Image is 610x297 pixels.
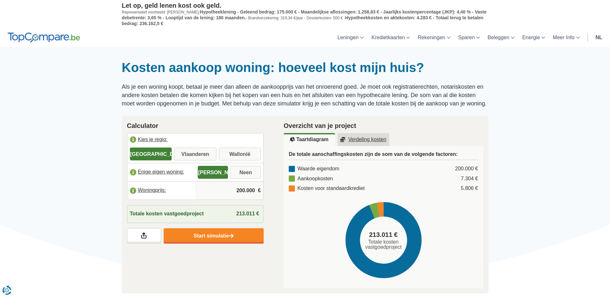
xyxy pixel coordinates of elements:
[127,133,264,148] label: Kies je regio:
[122,15,484,26] span: Hypotheekkosten en aktekosten: 4.283 € - Totaal terug te betalen bedrag: 236.162,5 €
[362,239,404,250] span: Totale kosten vastgoedproject
[289,165,339,173] div: Waarde eigendom
[549,28,584,47] a: Meer Info
[127,121,264,130] h2: Calculator
[130,210,204,218] span: Totale kosten vastgoedproject
[454,28,484,47] a: Sparen
[8,32,80,43] img: TopCompare
[127,228,161,244] a: Deel je resultaten
[122,83,488,108] p: Als je een woning koopt, betaal je meer dan alleen de aankoopprijs van het onroerend goed. Je moe...
[289,185,365,192] div: Kosten voor standaardkrediet
[284,121,483,130] h2: Overzicht van je project
[122,9,487,20] span: Hypotheeklening - Geleend bedrag: 175.000 € - Maandelijkse aflossingen: 1.258,83 € - Jaarlijks ko...
[289,151,478,160] h3: De totale aanschaffingskosten zijn de som van de volgende factoren:
[122,2,488,9] p: Let op, geld lenen kost ook geld.
[127,165,196,179] label: Enige eigen woning:
[258,187,261,194] span: €
[369,230,398,239] span: 213.011 €
[122,60,488,75] h1: Kosten aankoop woning: hoeveel kost mijn huis?
[461,185,478,192] div: 5.806 €
[229,233,234,239] img: Start simulatie
[122,9,488,26] p: Representatief voorbeeld: [PERSON_NAME]: - Brandverzekering: 319,34 €/jaar - Dossierkosten: 500 € -
[231,166,261,179] label: Neen
[340,137,387,142] u: Verdeling kosten
[414,28,454,47] a: Rekeningen
[592,28,606,47] a: nl
[236,211,259,216] span: 213.011 €
[290,137,328,142] u: Taartdiagram
[289,175,333,183] div: Aankoopkosten
[219,148,261,160] label: Wallonië
[130,148,172,160] label: [GEOGRAPHIC_DATA]
[198,182,261,199] input: |
[333,28,368,47] a: Leningen
[484,28,518,47] a: Beleggen
[518,28,549,47] a: Energie
[174,148,216,160] label: Vlaanderen
[164,228,264,244] a: Start simulatie
[127,184,196,198] label: Woningprijs:
[198,166,228,179] label: [PERSON_NAME]
[461,175,478,183] div: 7.304 €
[455,165,478,173] div: 200.000 €
[368,28,414,47] a: Kredietkaarten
